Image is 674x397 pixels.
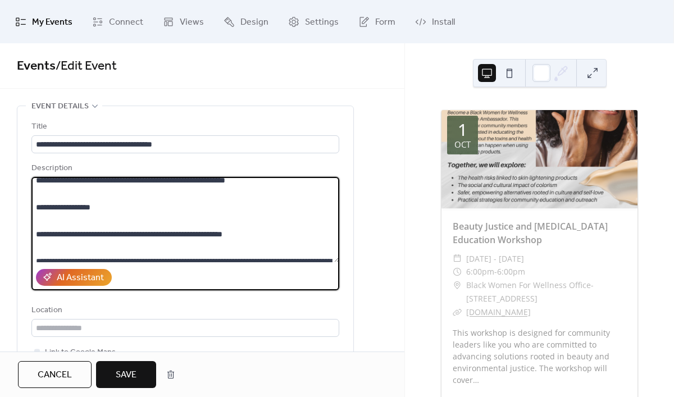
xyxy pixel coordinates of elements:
a: Beauty Justice and [MEDICAL_DATA] Education Workshop [453,220,608,246]
div: Oct [454,140,471,149]
span: 6:00pm [497,265,525,279]
div: ​ [453,265,462,279]
div: ​ [453,279,462,292]
span: Cancel [38,368,72,382]
a: My Events [7,4,81,39]
a: Settings [280,4,347,39]
div: ​ [453,305,462,319]
span: 6:00pm [466,265,494,279]
span: Settings [305,13,339,31]
span: Form [375,13,395,31]
div: ​ [453,252,462,266]
a: Design [215,4,277,39]
div: Location [31,304,337,317]
span: Event details [31,100,89,113]
span: Link to Google Maps [45,346,116,359]
a: Form [350,4,404,39]
span: Install [432,13,455,31]
span: My Events [32,13,72,31]
div: Title [31,120,337,134]
span: / Edit Event [56,54,117,79]
span: Connect [109,13,143,31]
a: Views [154,4,212,39]
div: AI Assistant [57,271,104,285]
span: Black Women For Wellness Office- [STREET_ADDRESS] [466,279,626,305]
span: Views [180,13,204,31]
a: [DOMAIN_NAME] [466,307,531,317]
span: Save [116,368,136,382]
a: Install [407,4,463,39]
div: Description [31,162,337,175]
div: 1 [458,121,467,138]
a: Connect [84,4,152,39]
button: AI Assistant [36,269,112,286]
button: Cancel [18,361,92,388]
button: Save [96,361,156,388]
span: Design [240,13,268,31]
a: Events [17,54,56,79]
span: [DATE] - [DATE] [466,252,524,266]
span: - [494,265,497,279]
